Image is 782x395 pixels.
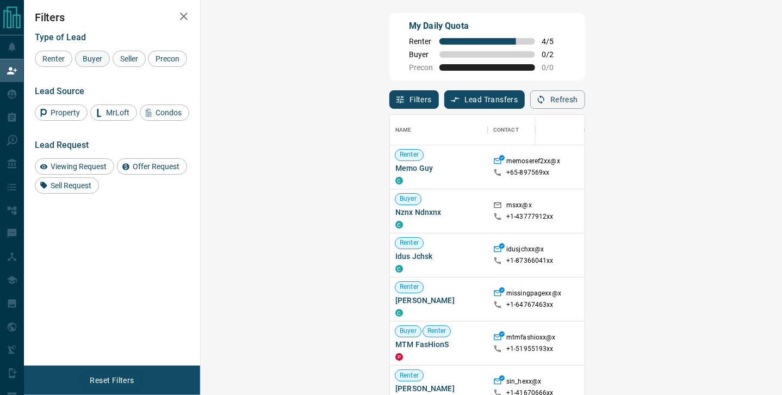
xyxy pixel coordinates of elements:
[395,353,403,361] div: property.ca
[395,163,482,174] span: Memo Guy
[506,245,544,256] p: idusjchxx@x
[488,115,575,145] div: Contact
[395,115,412,145] div: Name
[39,54,69,63] span: Renter
[395,238,423,248] span: Renter
[35,104,88,121] div: Property
[542,37,566,46] span: 4 / 5
[140,104,189,121] div: Condos
[389,90,439,109] button: Filters
[506,289,561,300] p: missingpagexx@x
[35,51,72,67] div: Renter
[35,86,84,96] span: Lead Source
[35,158,114,175] div: Viewing Request
[395,282,423,292] span: Renter
[506,212,554,221] p: +1- 43777912xx
[423,326,451,336] span: Renter
[47,162,110,171] span: Viewing Request
[129,162,183,171] span: Offer Request
[530,90,585,109] button: Refresh
[395,251,482,262] span: Idus Jchsk
[395,177,403,184] div: condos.ca
[113,51,146,67] div: Seller
[148,51,187,67] div: Precon
[409,50,433,59] span: Buyer
[35,177,99,194] div: Sell Request
[102,108,133,117] span: MrLoft
[395,326,421,336] span: Buyer
[395,383,482,394] span: [PERSON_NAME]
[506,157,560,168] p: memoseref2xx@x
[409,37,433,46] span: Renter
[395,150,423,159] span: Renter
[506,168,550,177] p: +65- 897569xx
[116,54,142,63] span: Seller
[83,371,141,390] button: Reset Filters
[90,104,137,121] div: MrLoft
[409,20,566,33] p: My Daily Quota
[152,108,185,117] span: Condos
[47,181,95,190] span: Sell Request
[395,207,482,218] span: Nznx Ndnxnx
[506,300,554,310] p: +1- 64767463xx
[35,32,86,42] span: Type of Lead
[506,333,556,344] p: mtmfashioxx@x
[79,54,106,63] span: Buyer
[542,63,566,72] span: 0 / 0
[493,115,519,145] div: Contact
[444,90,525,109] button: Lead Transfers
[395,371,423,380] span: Renter
[75,51,110,67] div: Buyer
[409,63,433,72] span: Precon
[395,295,482,306] span: [PERSON_NAME]
[47,108,84,117] span: Property
[506,377,541,388] p: sin_hexx@x
[152,54,183,63] span: Precon
[395,265,403,273] div: condos.ca
[35,11,189,24] h2: Filters
[395,221,403,229] div: condos.ca
[390,115,488,145] div: Name
[395,309,403,317] div: condos.ca
[506,201,532,212] p: msxx@x
[117,158,187,175] div: Offer Request
[395,194,421,203] span: Buyer
[35,140,89,150] span: Lead Request
[506,344,554,354] p: +1- 51955193xx
[506,256,554,266] p: +1- 87366041xx
[395,339,482,350] span: MTM FasHionS
[542,50,566,59] span: 0 / 2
